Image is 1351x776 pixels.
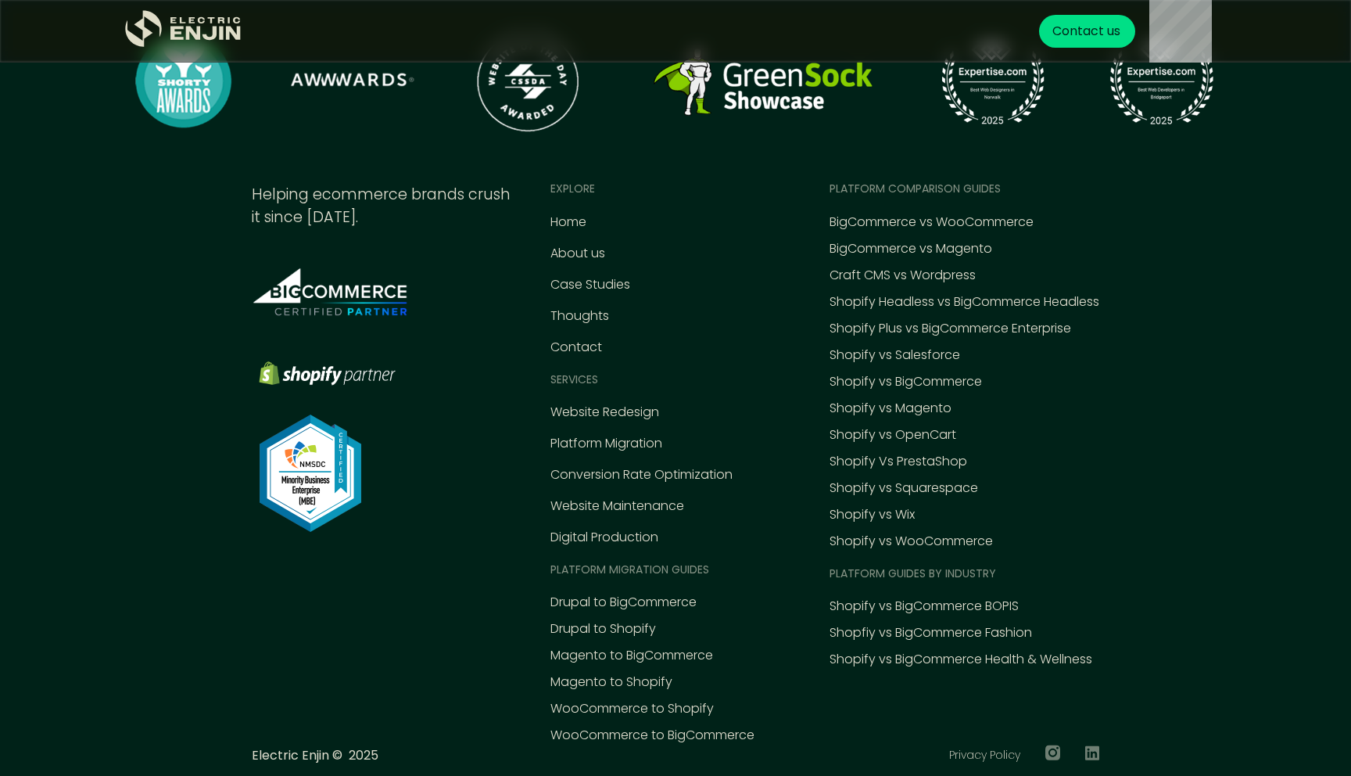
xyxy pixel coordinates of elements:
a: Magento to Shopify [550,673,672,692]
a: BigCommerce vs Magento [830,239,992,258]
a: Shopify vs Squarespace [830,479,978,498]
a: Shopify vs Wix [830,505,915,524]
a: Shopify Vs PrestaShop [830,452,967,471]
a: Shopify vs BigCommerce BOPIS [830,597,1019,616]
a: Shopify vs Magento [830,399,951,418]
a: Shopify vs BigCommerce Health & Wellness [830,650,1092,669]
a: Shopify Headless vs BigCommerce Headless [830,293,1099,311]
a: Shopfiy vs BigCommerce Fashion [830,623,1032,642]
div: Platform MIGRATION Guides [550,562,709,578]
a: Drupal to BigCommerce [550,593,697,612]
a: Craft CMS vs Wordpress [830,266,976,285]
a: Website Redesign [550,403,659,422]
a: Shopify vs OpenCart [830,426,956,444]
a: Magento to BigCommerce [550,646,713,665]
a: Shopify Plus vs BigCommerce Enterprise [830,319,1071,338]
a: Shopify vs BigCommerce [830,372,982,391]
div: Helping ecommerce brands crush it since [DATE]. [252,184,513,229]
a: Contact [550,338,602,357]
a: WooCommerce to Shopify [550,699,714,718]
div: Platform guides by industry [830,566,996,582]
a: BigCommerce vs WooCommerce [830,213,1034,232]
a: Case Studies [550,275,630,294]
a: Shopify vs Salesforce [830,346,960,365]
div: Contact us [1052,22,1120,41]
a: Shopify vs WooCommerce [830,532,993,551]
a: Digital Production [550,528,658,547]
a: Conversion Rate Optimization [550,465,733,484]
div: Platform comparison Guides [830,181,1001,197]
a: About us [550,244,605,263]
a: Home [550,213,586,232]
a: Website Maintenance [550,497,684,516]
a: Platform Migration [550,434,662,453]
a: Thoughts [550,307,609,325]
p: Electric Enjin © 2025 [252,746,378,765]
a: Contact us [1039,15,1135,48]
a: home [125,10,242,53]
a: Drupal to Shopify [550,620,656,638]
a: WooCommerce to BigCommerce [550,726,754,745]
div: EXPLORE [550,181,595,197]
div: Services [550,372,598,388]
a: Privacy Policy [949,747,1020,763]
